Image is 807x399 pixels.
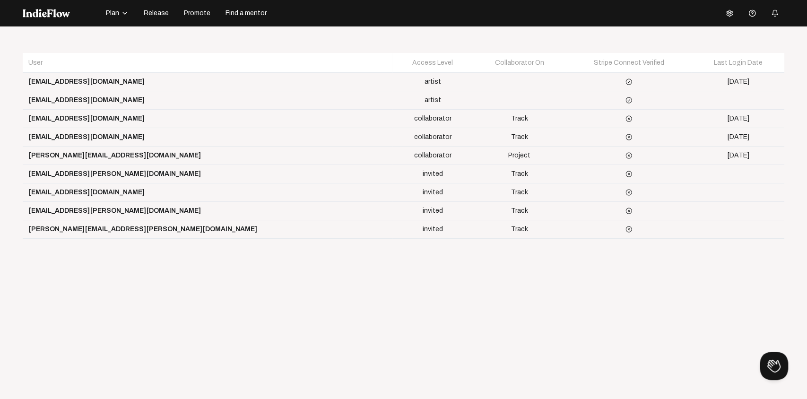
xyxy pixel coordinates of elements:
td: [PERSON_NAME][EMAIL_ADDRESS][PERSON_NAME][DOMAIN_NAME] [23,220,392,239]
iframe: Toggle Customer Support [760,352,788,380]
button: Promote [178,6,216,21]
div: collaborator [398,130,467,144]
th: User [23,53,392,73]
span: Find a mentor [226,9,267,18]
div: artist [398,94,467,107]
td: Track [473,220,566,239]
span: Plan [106,9,119,18]
th: Stripe Connect Verified [566,53,692,73]
td: [EMAIL_ADDRESS][PERSON_NAME][DOMAIN_NAME] [23,202,392,220]
td: [EMAIL_ADDRESS][DOMAIN_NAME] [23,128,392,147]
div: invited [398,223,467,236]
div: invited [398,204,467,217]
div: collaborator [398,112,467,125]
div: invited [398,186,467,199]
td: [DATE] [692,128,784,147]
th: Last Login Date [692,53,784,73]
td: Track [473,128,566,147]
th: Collaborator On [473,53,566,73]
div: invited [398,167,467,181]
button: Find a mentor [220,6,272,21]
span: Promote [184,9,210,18]
td: [DATE] [692,147,784,165]
button: Plan [100,6,134,21]
td: Track [473,110,566,128]
td: Track [473,183,566,202]
td: [EMAIL_ADDRESS][DOMAIN_NAME] [23,110,392,128]
td: [EMAIL_ADDRESS][PERSON_NAME][DOMAIN_NAME] [23,165,392,183]
td: [PERSON_NAME][EMAIL_ADDRESS][DOMAIN_NAME] [23,147,392,165]
div: collaborator [398,149,467,162]
div: artist [398,75,467,88]
td: [EMAIL_ADDRESS][DOMAIN_NAME] [23,183,392,202]
td: Track [473,165,566,183]
span: Release [144,9,169,18]
button: Release [138,6,174,21]
td: [DATE] [692,110,784,128]
img: indieflow-logo-white.svg [23,9,70,17]
td: Project [473,147,566,165]
td: Track [473,202,566,220]
td: [DATE] [692,73,784,91]
td: [EMAIL_ADDRESS][DOMAIN_NAME] [23,73,392,91]
th: Access Level [392,53,472,73]
td: [EMAIL_ADDRESS][DOMAIN_NAME] [23,91,392,110]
